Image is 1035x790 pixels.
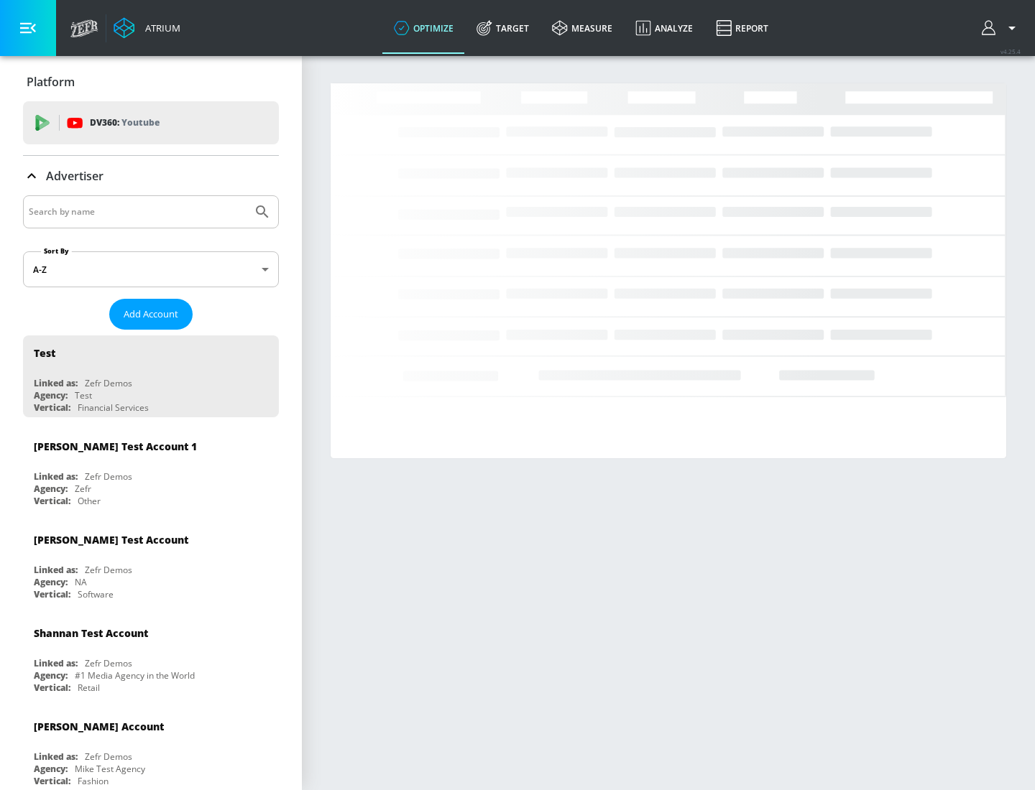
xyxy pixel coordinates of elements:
[34,763,68,775] div: Agency:
[78,682,100,694] div: Retail
[34,495,70,507] div: Vertical:
[34,533,188,547] div: [PERSON_NAME] Test Account
[34,775,70,787] div: Vertical:
[34,588,70,600] div: Vertical:
[90,115,160,131] p: DV360:
[23,522,279,604] div: [PERSON_NAME] Test AccountLinked as:Zefr DemosAgency:NAVertical:Software
[704,2,780,54] a: Report
[34,346,55,360] div: Test
[34,564,78,576] div: Linked as:
[23,335,279,417] div: TestLinked as:Zefr DemosAgency:TestVertical:Financial Services
[465,2,540,54] a: Target
[23,429,279,511] div: [PERSON_NAME] Test Account 1Linked as:Zefr DemosAgency:ZefrVertical:Other
[34,389,68,401] div: Agency:
[34,401,70,414] div: Vertical:
[23,615,279,697] div: Shannan Test AccountLinked as:Zefr DemosAgency:#1 Media Agency in the WorldVertical:Retail
[85,377,132,389] div: Zefr Demos
[124,306,178,322] span: Add Account
[540,2,624,54] a: measure
[34,682,70,694] div: Vertical:
[34,669,68,682] div: Agency:
[41,246,72,256] label: Sort By
[139,22,180,34] div: Atrium
[75,669,195,682] div: #1 Media Agency in the World
[75,389,92,401] div: Test
[85,470,132,483] div: Zefr Demos
[114,17,180,39] a: Atrium
[23,101,279,144] div: DV360: Youtube
[75,483,91,495] div: Zefr
[34,377,78,389] div: Linked as:
[34,626,148,640] div: Shannan Test Account
[75,576,87,588] div: NA
[78,495,101,507] div: Other
[34,440,197,453] div: [PERSON_NAME] Test Account 1
[23,251,279,287] div: A-Z
[27,74,75,90] p: Platform
[109,299,193,330] button: Add Account
[34,657,78,669] div: Linked as:
[78,401,149,414] div: Financial Services
[46,168,103,184] p: Advertiser
[34,483,68,495] div: Agency:
[382,2,465,54] a: optimize
[85,564,132,576] div: Zefr Demos
[78,775,109,787] div: Fashion
[34,576,68,588] div: Agency:
[34,750,78,763] div: Linked as:
[23,62,279,102] div: Platform
[23,156,279,196] div: Advertiser
[75,763,145,775] div: Mike Test Agency
[34,470,78,483] div: Linked as:
[29,203,247,221] input: Search by name
[121,115,160,130] p: Youtube
[85,750,132,763] div: Zefr Demos
[78,588,114,600] div: Software
[85,657,132,669] div: Zefr Demos
[34,720,164,733] div: [PERSON_NAME] Account
[1000,47,1021,55] span: v 4.25.4
[624,2,704,54] a: Analyze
